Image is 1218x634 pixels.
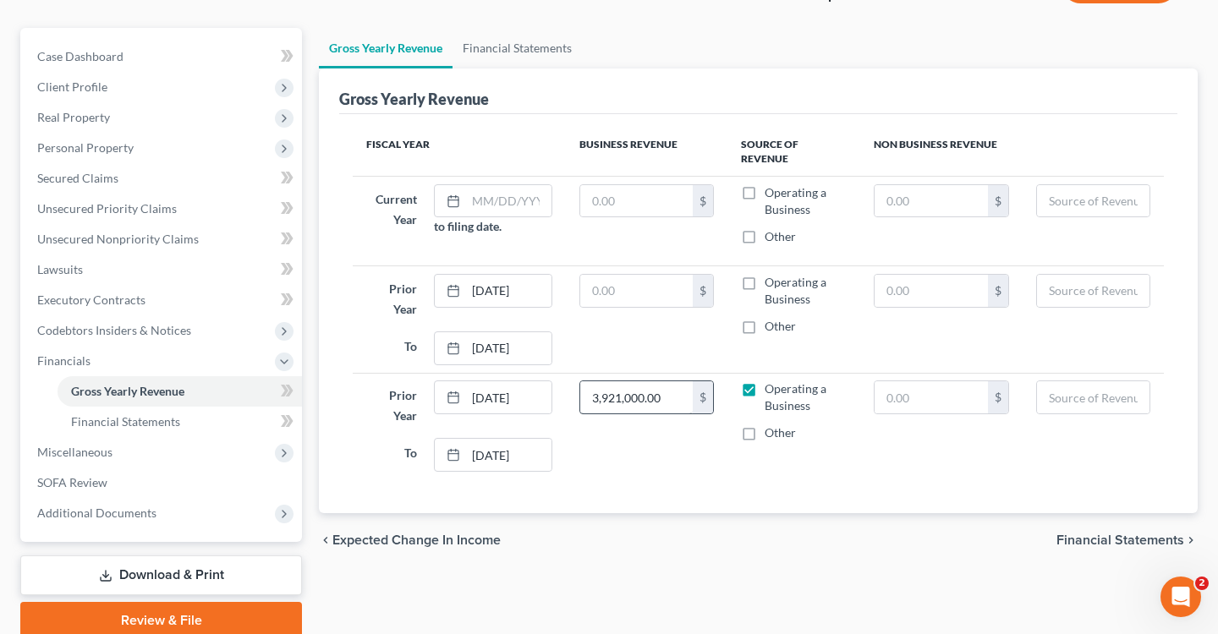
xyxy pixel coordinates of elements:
a: Unsecured Priority Claims [24,194,302,224]
span: Real Property [37,110,110,124]
input: Source of Revenue [1037,381,1149,413]
span: Expected Change in Income [332,533,501,547]
input: MM/DD/YYYY [466,185,551,217]
span: SOFA Review [37,475,107,489]
span: Lawsuits [37,262,83,276]
input: 0.00 [875,381,987,413]
input: 0.00 [580,185,693,217]
a: Unsecured Nonpriority Claims [24,224,302,254]
label: Prior Year [358,274,425,325]
div: $ [988,275,1008,307]
input: MM/DD/YYYY [466,275,551,307]
label: Current Year [358,184,425,236]
div: $ [693,381,713,413]
span: Other [765,425,796,440]
a: SOFA Review [24,467,302,498]
a: Download & Print [20,555,302,595]
th: Fiscal Year [353,128,566,177]
input: MM/DD/YYYY [466,439,551,471]
input: 0.00 [580,275,693,307]
input: 0.00 [580,381,693,413]
span: Unsecured Nonpriority Claims [37,232,199,246]
a: Case Dashboard [24,41,302,72]
i: chevron_right [1184,533,1198,547]
a: Gross Yearly Revenue [58,376,302,407]
span: Additional Documents [37,506,156,520]
div: Gross Yearly Revenue [339,89,489,109]
input: 0.00 [875,275,987,307]
th: Non Business Revenue [860,128,1164,177]
div: $ [988,381,1008,413]
span: Operating a Business [765,381,826,413]
a: Executory Contracts [24,285,302,315]
span: 2 [1195,577,1209,590]
a: Secured Claims [24,163,302,194]
span: Case Dashboard [37,49,123,63]
a: Financial Statements [58,407,302,437]
input: 0.00 [875,185,987,217]
div: $ [988,185,1008,217]
div: $ [693,275,713,307]
div: $ [693,185,713,217]
span: Client Profile [37,79,107,94]
span: Codebtors Insiders & Notices [37,323,191,337]
input: MM/DD/YYYY [466,381,551,413]
span: Financials [37,353,91,368]
span: Secured Claims [37,171,118,185]
span: Gross Yearly Revenue [71,384,184,398]
span: Operating a Business [765,185,826,216]
span: Operating a Business [765,275,826,306]
span: Financial Statements [71,414,180,429]
input: MM/DD/YYYY [466,332,551,364]
iframe: Intercom live chat [1160,577,1201,617]
span: Other [765,229,796,243]
label: to filing date. [434,217,502,235]
input: Source of Revenue [1037,185,1149,217]
i: chevron_left [319,533,332,547]
a: Lawsuits [24,254,302,285]
input: Source of Revenue [1037,275,1149,307]
span: Other [765,319,796,333]
span: Personal Property [37,140,134,155]
span: Miscellaneous [37,445,112,459]
label: Prior Year [358,380,425,431]
span: Financial Statements [1056,533,1184,547]
button: Financial Statements chevron_right [1056,533,1198,547]
th: Business Revenue [566,128,727,177]
label: To [358,331,425,365]
span: Unsecured Priority Claims [37,201,177,216]
span: Executory Contracts [37,292,145,307]
a: Financial Statements [453,28,582,68]
th: Source of Revenue [727,128,860,177]
label: To [358,438,425,472]
button: chevron_left Expected Change in Income [319,533,501,547]
a: Gross Yearly Revenue [319,28,453,68]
